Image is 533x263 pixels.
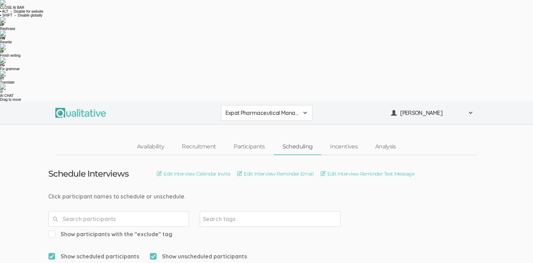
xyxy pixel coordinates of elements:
[48,230,172,238] span: Show participants with the "exclude" tag
[48,252,139,261] span: Show scheduled participants
[237,170,314,178] a: Edit Interview Reminder Email
[203,214,247,224] input: Search tags
[400,109,464,117] span: [PERSON_NAME]
[366,139,405,154] a: Analysis
[386,105,478,121] button: [PERSON_NAME]
[225,109,299,117] span: Expat Pharmaceutical Managers
[157,170,230,178] a: Edit Interview Calendar Invite
[55,108,106,118] img: Qualitative
[321,139,366,154] a: Incentives
[321,170,414,178] a: Edit Interview Reminder Text Message
[173,139,225,154] a: Recruitment
[48,169,129,178] h3: Schedule Interviews
[274,139,322,154] a: Scheduling
[48,211,189,227] input: Search participants
[221,105,312,121] button: Expat Pharmaceutical Managers
[48,192,485,201] div: Click participant names to schedule or unschedule.
[150,252,247,261] span: Show unscheduled participants
[225,139,273,154] a: Participants
[128,139,173,154] a: Availability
